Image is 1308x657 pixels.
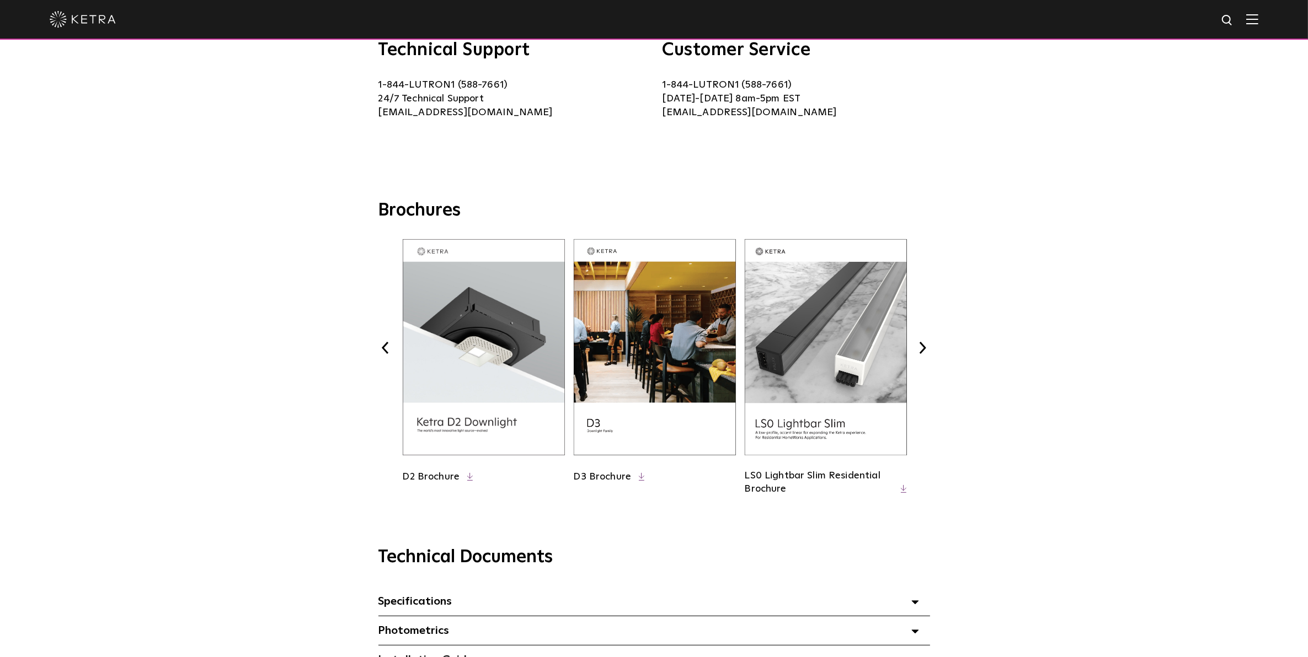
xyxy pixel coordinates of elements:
span: Photometrics [378,625,450,636]
img: Ketra d2 Sell Sheet_1140x1520 [403,239,565,455]
button: Next [916,341,930,355]
img: ketra-logo-2019-white [50,11,116,28]
img: d3_brochure_thumbnail [574,239,736,455]
a: [EMAIL_ADDRESS][DOMAIN_NAME] [378,107,553,117]
h3: Customer Service [663,41,930,59]
p: 1-844-LUTRON1 (588-7661) [DATE]-[DATE] 8am-5pm EST [EMAIL_ADDRESS][DOMAIN_NAME] [663,78,930,120]
h3: Technical Support [378,41,646,59]
img: LS0LightbarSlim_BrochureCover [745,239,907,455]
span: Specifications [378,596,452,607]
p: 1-844-LUTRON1 (588-7661) 24/7 Technical Support [378,78,646,120]
h3: Brochures [378,200,930,223]
button: Previous [378,341,393,355]
h3: Technical Documents [378,547,930,568]
img: Hamburger%20Nav.svg [1246,14,1258,24]
a: D2 Brochure [403,472,460,482]
img: search icon [1221,14,1235,28]
a: D3 Brochure [574,472,632,482]
a: LS0 Lightbar Slim Residential Brochure [745,471,880,494]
